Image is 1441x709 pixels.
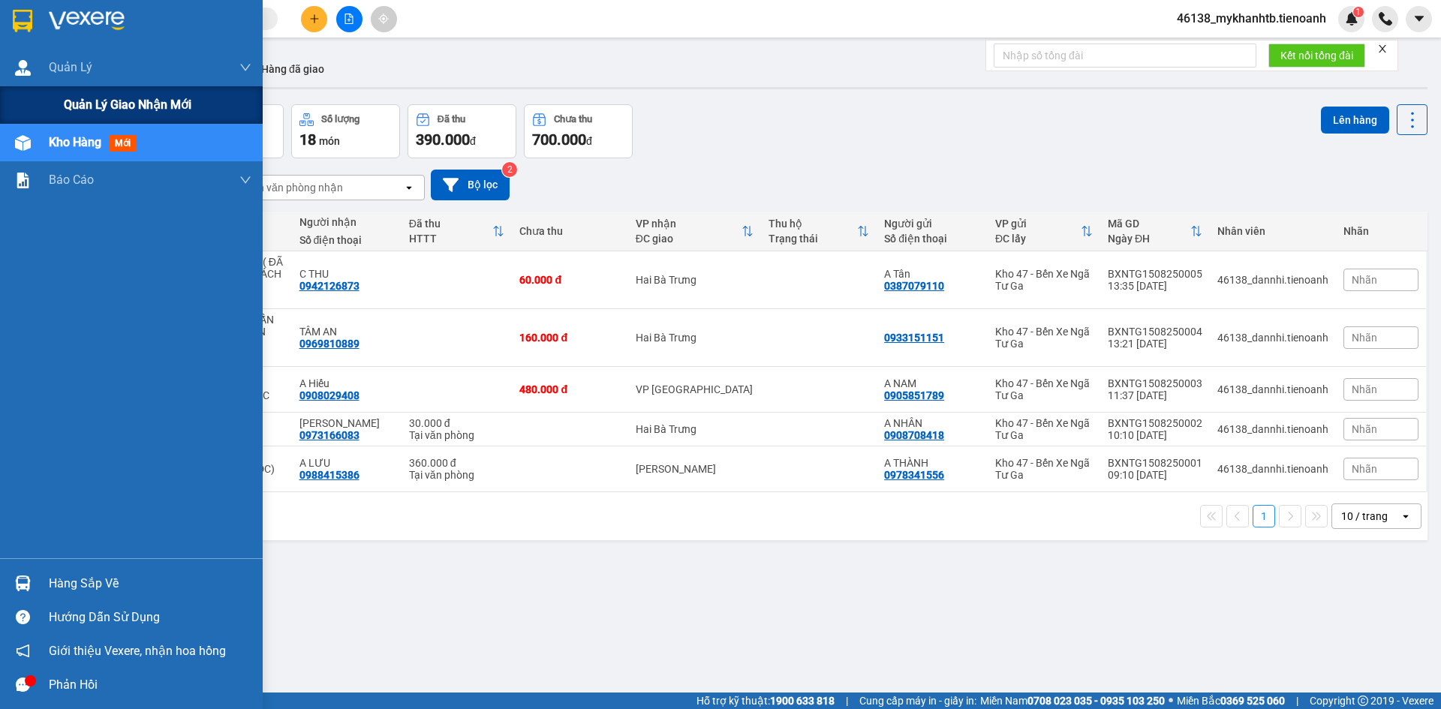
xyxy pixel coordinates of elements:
button: Số lượng18món [291,104,400,158]
span: file-add [344,14,354,24]
div: TÂM AN [299,326,394,338]
div: Đã thu [409,218,493,230]
div: Phản hồi [49,674,251,696]
div: 0969810889 [299,338,359,350]
span: close [1377,44,1388,54]
th: Toggle SortBy [402,212,513,251]
div: Người nhận [299,216,394,228]
div: C THU [299,268,394,280]
span: Báo cáo [49,170,94,189]
span: 18 [299,131,316,149]
span: message [16,677,30,692]
img: warehouse-icon [15,60,31,76]
span: ⚪️ [1169,698,1173,704]
div: 46138_dannhi.tienoanh [1217,274,1328,286]
input: Nhập số tổng đài [994,44,1256,68]
div: Kho 47 - Bến Xe Ngã Tư Ga [995,268,1093,292]
span: copyright [1358,695,1368,706]
div: HTTT [409,233,493,245]
span: 390.000 [416,131,470,149]
div: Kho 47 - Bến Xe Ngã Tư Ga [995,326,1093,350]
span: Quản Lý [49,58,92,77]
div: Số lượng [321,114,359,125]
sup: 1 [1353,7,1364,17]
div: Kho 47 - Bến Xe Ngã Tư Ga [995,457,1093,481]
div: Nhãn [1343,225,1418,237]
button: 1 [1253,505,1275,527]
div: 10:10 [DATE] [1108,429,1202,441]
th: Toggle SortBy [628,212,761,251]
strong: 1900 633 818 [770,695,835,707]
div: Tại văn phòng [409,429,505,441]
div: Ngày ĐH [1108,233,1190,245]
div: A Tân [884,268,980,280]
div: VP [GEOGRAPHIC_DATA] [636,383,754,395]
span: Kết nối tổng đài [1280,47,1353,64]
div: [PERSON_NAME] [636,463,754,475]
button: Chưa thu700.000đ [524,104,633,158]
span: mới [109,135,137,152]
span: Nhãn [1352,423,1377,435]
div: ĐC lấy [995,233,1081,245]
div: VP nhận [636,218,742,230]
div: 46138_dannhi.tienoanh [1217,383,1328,395]
div: 360.000 đ [409,457,505,469]
sup: 2 [502,162,517,177]
div: Số điện thoại [884,233,980,245]
th: Toggle SortBy [761,212,877,251]
div: Số điện thoại [299,234,394,246]
div: A Hiếu [299,377,394,389]
div: Trạng thái [769,233,857,245]
span: plus [309,14,320,24]
th: Toggle SortBy [988,212,1100,251]
strong: 0369 525 060 [1220,695,1285,707]
div: C Thanh [299,417,394,429]
div: 480.000 đ [519,383,620,395]
svg: open [403,182,415,194]
div: BXNTG1508250001 [1108,457,1202,469]
span: Nhãn [1352,332,1377,344]
div: 0973166083 [299,429,359,441]
div: 30.000 đ [409,417,505,429]
div: 0908029408 [299,389,359,401]
svg: open [1400,510,1412,522]
div: BXNTG1508250002 [1108,417,1202,429]
button: Lên hàng [1321,107,1389,134]
div: Chưa thu [554,114,592,125]
button: Đã thu390.000đ [408,104,516,158]
button: Hàng đã giao [249,51,336,87]
div: 0978341556 [884,469,944,481]
span: Miền Nam [980,692,1165,709]
span: aim [378,14,389,24]
button: plus [301,6,327,32]
span: down [239,62,251,74]
img: solution-icon [15,173,31,188]
div: VP gửi [995,218,1081,230]
button: file-add [336,6,363,32]
div: 60.000 đ [519,274,620,286]
div: BXNTG1508250003 [1108,377,1202,389]
div: ĐC giao [636,233,742,245]
div: 0387079110 [884,280,944,292]
span: Giới thiệu Vexere, nhận hoa hồng [49,641,226,660]
div: 11:37 [DATE] [1108,389,1202,401]
th: Toggle SortBy [1100,212,1210,251]
span: 1 [1355,7,1361,17]
span: đ [586,135,592,147]
div: 13:35 [DATE] [1108,280,1202,292]
button: caret-down [1406,6,1432,32]
img: icon-new-feature [1345,12,1358,26]
div: 46138_dannhi.tienoanh [1217,463,1328,475]
span: đ [470,135,476,147]
div: 0933151151 [884,332,944,344]
div: Chưa thu [519,225,620,237]
span: Kho hàng [49,135,101,149]
div: Đã thu [438,114,465,125]
div: 46138_dannhi.tienoanh [1217,332,1328,344]
div: Kho 47 - Bến Xe Ngã Tư Ga [995,417,1093,441]
div: 13:21 [DATE] [1108,338,1202,350]
span: Quản lý giao nhận mới [64,95,191,114]
div: 160.000 đ [519,332,620,344]
div: Hai Bà Trưng [636,274,754,286]
div: 0942126873 [299,280,359,292]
